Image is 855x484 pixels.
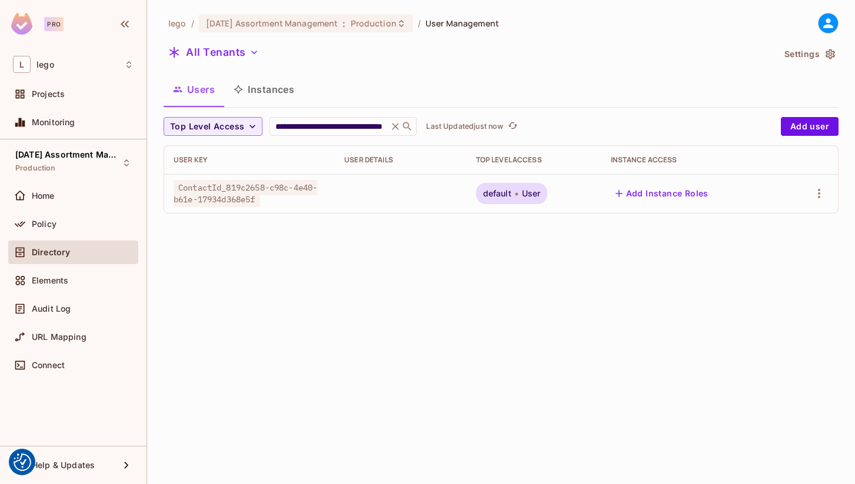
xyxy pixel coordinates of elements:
button: Top Level Access [164,117,262,136]
span: Projects [32,89,65,99]
span: Home [32,191,55,201]
span: User Management [425,18,499,29]
span: Help & Updates [32,460,95,470]
span: Monitoring [32,118,75,127]
span: [DATE] Assortment Management [206,18,338,29]
span: the active workspace [168,18,187,29]
span: Workspace: lego [36,60,54,69]
li: / [191,18,194,29]
div: Pro [44,17,64,31]
li: / [418,18,421,29]
div: User Key [174,155,325,165]
button: Instances [224,75,304,104]
span: default [483,189,511,198]
div: User Details [344,155,457,165]
span: Audit Log [32,304,71,313]
span: User [522,189,541,198]
div: Instance Access [611,155,773,165]
button: Settings [780,45,839,64]
img: SReyMgAAAABJRU5ErkJggg== [11,13,32,35]
button: Users [164,75,224,104]
span: Production [15,163,56,173]
span: Directory [32,248,70,257]
button: All Tenants [164,43,264,62]
span: [DATE] Assortment Management [15,150,121,159]
span: Top Level Access [170,119,244,134]
span: Policy [32,219,56,229]
span: Connect [32,361,65,370]
img: Revisit consent button [14,453,31,471]
span: Elements [32,276,68,285]
span: L [13,56,31,73]
p: Last Updated just now [426,122,503,131]
button: Add Instance Roles [611,184,713,203]
button: refresh [505,119,520,133]
span: refresh [508,121,518,132]
span: URL Mapping [32,332,87,342]
button: Consent Preferences [14,453,31,471]
div: Top Level Access [476,155,592,165]
span: Production [351,18,397,29]
button: Add user [781,117,839,136]
span: Click to refresh data [503,119,520,133]
span: ContactId_819c2658-c98c-4e40-b61e-17934d368e5f [174,180,317,207]
span: : [342,19,346,28]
